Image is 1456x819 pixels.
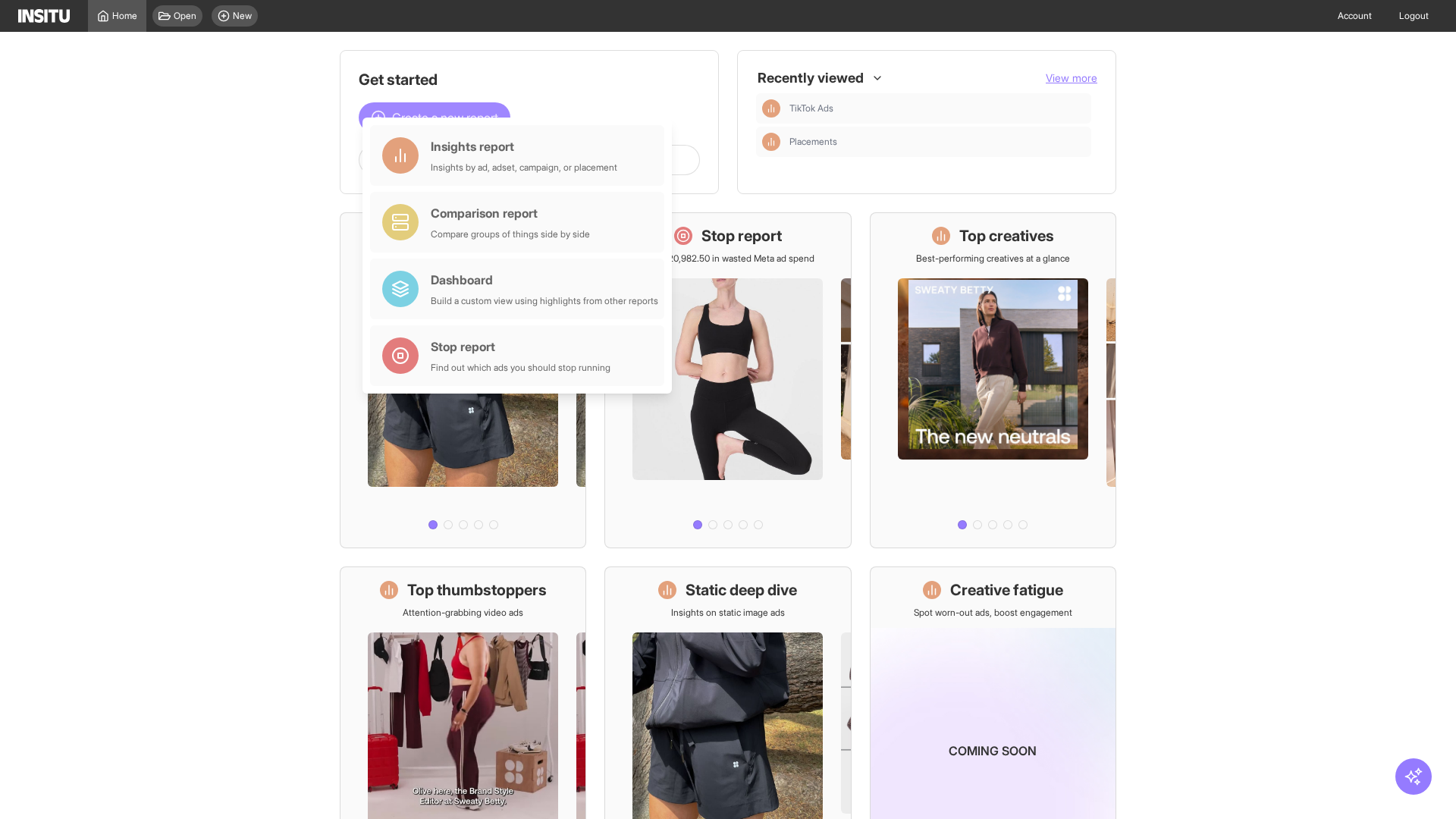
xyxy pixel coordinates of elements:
[431,204,590,222] div: Comparison report
[431,337,610,356] div: Stop report
[959,225,1054,246] h1: Top creatives
[870,212,1116,548] a: Top creativesBest-performing creatives at a glance
[431,162,617,174] div: Insights by ad, adset, campaign, or placement
[403,607,523,619] p: Attention-grabbing video ads
[233,10,252,22] span: New
[789,102,833,115] span: TikTok Ads
[431,271,658,289] div: Dashboard
[789,102,1085,115] span: TikTok Ads
[359,69,700,90] h1: Get started
[641,253,814,265] p: Save £20,982.50 in wasted Meta ad spend
[916,253,1070,265] p: Best-performing creatives at a glance
[671,607,785,619] p: Insights on static image ads
[1046,71,1097,84] span: View more
[604,212,851,548] a: Stop reportSave £20,982.50 in wasted Meta ad spend
[789,136,837,148] span: Placements
[174,10,196,22] span: Open
[1046,71,1097,86] button: View more
[686,579,797,601] h1: Static deep dive
[18,9,70,23] img: Logo
[359,102,510,133] button: Create a new report
[701,225,782,246] h1: Stop report
[431,228,590,240] div: Compare groups of things side by side
[340,212,586,548] a: What's live nowSee all active ads instantly
[407,579,547,601] h1: Top thumbstoppers
[431,137,617,155] div: Insights report
[762,99,780,118] div: Insights
[789,136,1085,148] span: Placements
[431,295,658,307] div: Build a custom view using highlights from other reports
[762,133,780,151] div: Insights
[392,108,498,127] span: Create a new report
[112,10,137,22] span: Home
[431,362,610,374] div: Find out which ads you should stop running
